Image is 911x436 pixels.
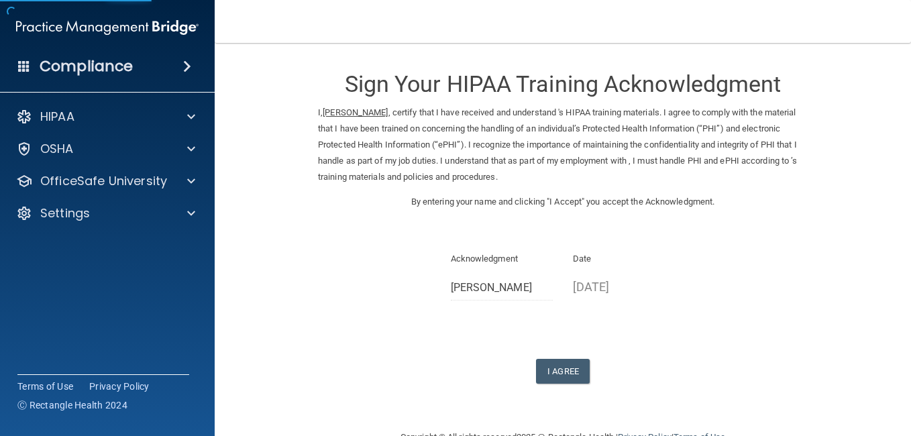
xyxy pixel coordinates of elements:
[451,276,553,301] input: Full Name
[536,359,590,384] button: I Agree
[16,14,199,41] img: PMB logo
[17,398,127,412] span: Ⓒ Rectangle Health 2024
[451,251,553,267] p: Acknowledgment
[323,107,388,117] ins: [PERSON_NAME]
[573,251,676,267] p: Date
[40,57,133,76] h4: Compliance
[16,173,195,189] a: OfficeSafe University
[318,194,808,210] p: By entering your name and clicking "I Accept" you accept the Acknowledgment.
[40,173,167,189] p: OfficeSafe University
[16,109,195,125] a: HIPAA
[17,380,73,393] a: Terms of Use
[16,205,195,221] a: Settings
[89,380,150,393] a: Privacy Policy
[40,109,74,125] p: HIPAA
[16,141,195,157] a: OSHA
[318,72,808,97] h3: Sign Your HIPAA Training Acknowledgment
[40,205,90,221] p: Settings
[573,276,676,298] p: [DATE]
[40,141,74,157] p: OSHA
[318,105,808,185] p: I, , certify that I have received and understand 's HIPAA training materials. I agree to comply w...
